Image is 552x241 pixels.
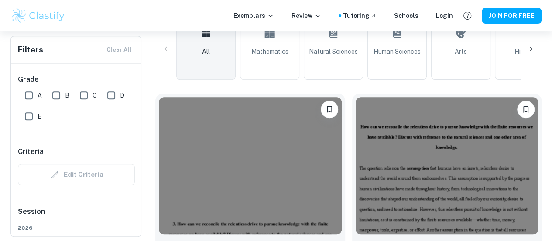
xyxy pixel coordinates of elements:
span: D [120,91,124,100]
a: Schools [394,11,418,21]
p: Review [291,11,321,21]
span: Arts [455,47,467,56]
span: History [514,47,535,56]
a: Login [436,11,453,21]
button: JOIN FOR FREE [482,8,542,24]
span: Human Sciences [374,47,421,56]
img: TOK Essay example thumbnail: How can we reconcile the relentless driv [159,97,342,234]
span: A [38,91,42,100]
h6: Session [18,206,135,224]
button: Please log in to bookmark exemplars [517,101,535,118]
p: Exemplars [233,11,274,21]
span: B [65,91,69,100]
button: Please log in to bookmark exemplars [321,101,338,118]
span: Mathematics [251,47,288,56]
h6: Grade [18,74,135,85]
span: All [202,47,210,56]
span: C [93,91,97,100]
span: E [38,112,41,121]
span: Natural Sciences [309,47,358,56]
img: Clastify logo [10,7,66,24]
img: TOK Essay example thumbnail: How can we reconcile the relentless driv [356,97,538,234]
button: Help and Feedback [460,8,475,23]
div: Criteria filters are unavailable when searching by topic [18,164,135,185]
h6: Filters [18,44,43,56]
h6: Criteria [18,147,44,157]
span: 2026 [18,224,135,232]
a: Tutoring [343,11,377,21]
